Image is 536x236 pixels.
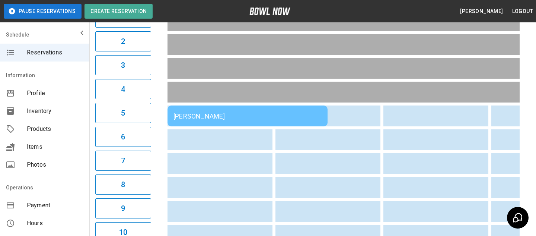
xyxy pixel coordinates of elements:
[121,131,125,143] h6: 6
[27,125,83,133] span: Products
[121,155,125,167] h6: 7
[121,83,125,95] h6: 4
[95,151,151,171] button: 7
[95,127,151,147] button: 6
[27,89,83,98] span: Profile
[173,112,322,120] div: [PERSON_NAME]
[121,107,125,119] h6: 5
[121,59,125,71] h6: 3
[95,103,151,123] button: 5
[95,79,151,99] button: 4
[27,107,83,116] span: Inventory
[27,219,83,228] span: Hours
[27,142,83,151] span: Items
[27,201,83,210] span: Payment
[249,7,290,15] img: logo
[121,179,125,191] h6: 8
[457,4,506,18] button: [PERSON_NAME]
[4,4,82,19] button: Pause Reservations
[121,202,125,214] h6: 9
[95,31,151,51] button: 2
[27,48,83,57] span: Reservations
[95,174,151,195] button: 8
[121,35,125,47] h6: 2
[84,4,153,19] button: Create Reservation
[95,198,151,218] button: 9
[27,160,83,169] span: Photos
[509,4,536,18] button: Logout
[95,55,151,75] button: 3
